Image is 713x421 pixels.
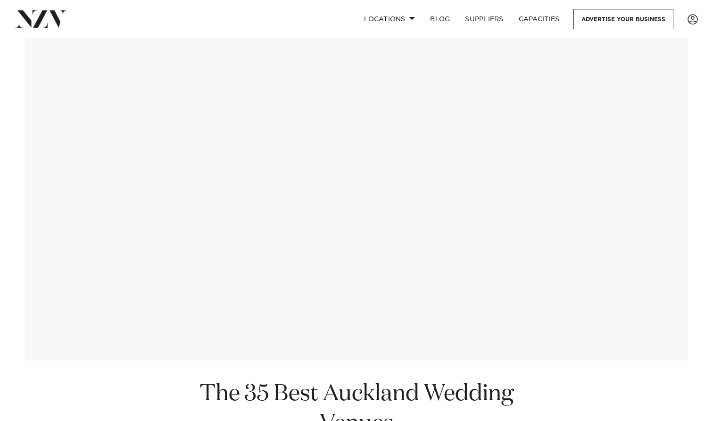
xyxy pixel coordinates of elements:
[423,9,457,29] a: BLOG
[457,9,511,29] a: SUPPLIERS
[511,9,567,29] a: Capacities
[573,9,673,29] a: Advertise your business
[15,10,66,27] img: nzv-logo.png
[356,9,423,29] a: Locations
